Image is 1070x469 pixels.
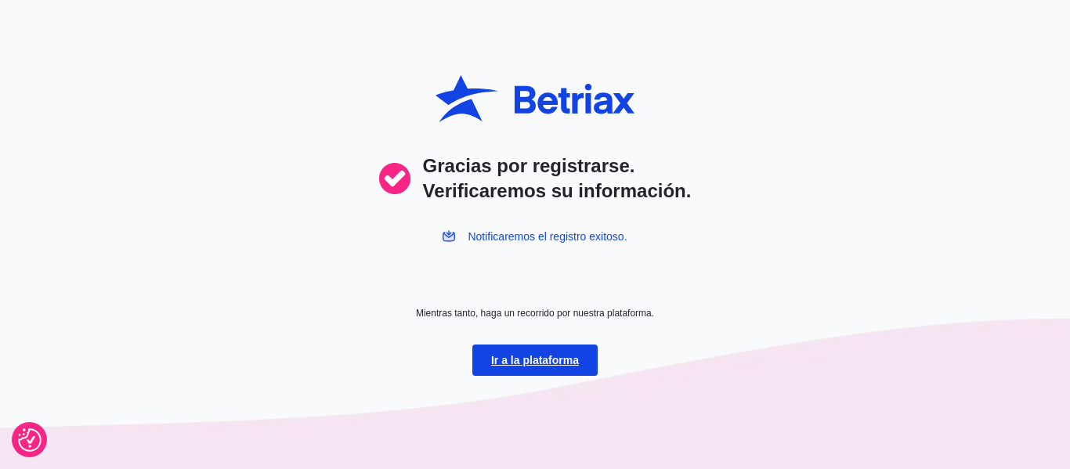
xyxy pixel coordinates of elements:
[18,428,42,452] img: Revisit consent button
[416,307,654,319] p: Mientras tanto, haga un recorrido por nuestra plataforma.
[18,428,42,452] button: Preferencias de consentimiento
[423,153,692,204] p: Gracias por registrarse. Verificaremos su información.
[472,345,598,376] a: Ir a la plataforma
[468,229,627,244] p: Notificaremos el registro exitoso.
